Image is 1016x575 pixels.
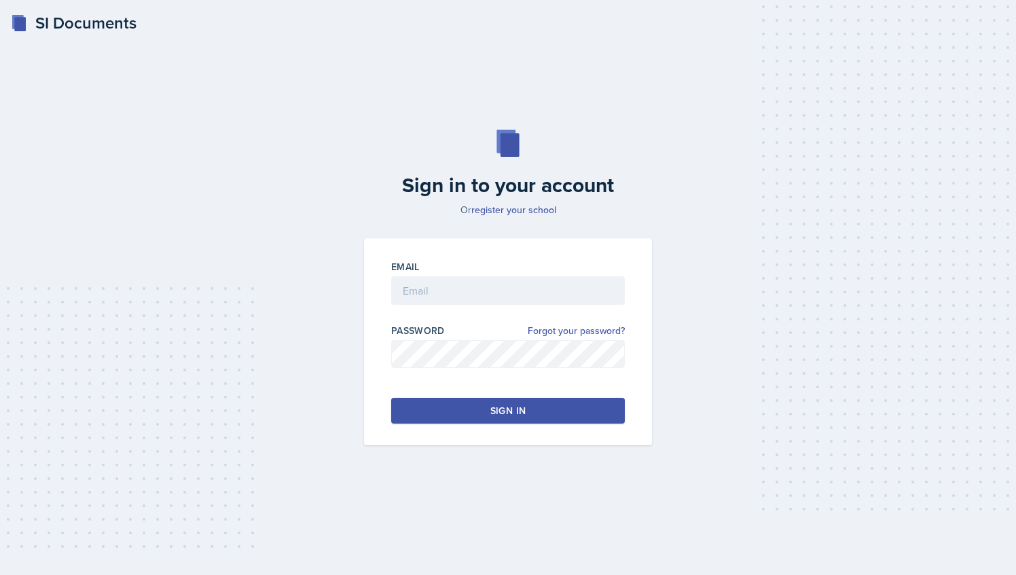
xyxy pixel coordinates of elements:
div: Sign in [490,404,526,418]
input: Email [391,276,625,305]
button: Sign in [391,398,625,424]
a: Forgot your password? [528,324,625,338]
label: Password [391,324,445,337]
a: SI Documents [11,11,137,35]
a: register your school [471,203,556,217]
label: Email [391,260,420,274]
h2: Sign in to your account [356,173,660,198]
p: Or [356,203,660,217]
